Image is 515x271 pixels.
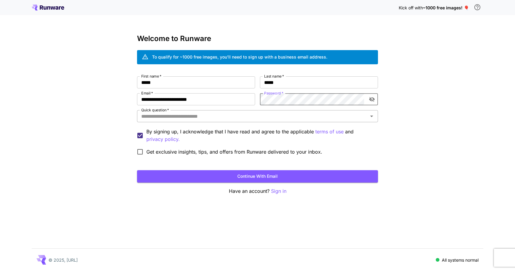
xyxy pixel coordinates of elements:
[315,128,344,135] p: terms of use
[423,5,469,10] span: ~1000 free images! 🎈
[141,107,169,113] label: Quick question
[137,34,378,43] h3: Welcome to Runware
[137,187,378,195] p: Have an account?
[367,94,377,105] button: toggle password visibility
[137,170,378,183] button: Continue with email
[146,135,180,143] button: By signing up, I acknowledge that I have read and agree to the applicable terms of use and
[48,257,78,263] p: © 2025, [URL]
[141,74,161,79] label: First name
[141,91,153,96] label: Email
[471,1,483,13] button: In order to qualify for free credit, you need to sign up with a business email address and click ...
[271,187,286,195] button: Sign in
[264,91,283,96] label: Password
[264,74,284,79] label: Last name
[152,54,327,60] div: To qualify for ~1000 free images, you’ll need to sign up with a business email address.
[442,257,479,263] p: All systems normal
[146,128,373,143] p: By signing up, I acknowledge that I have read and agree to the applicable and
[146,135,180,143] p: privacy policy.
[367,112,376,120] button: Open
[399,5,423,10] span: Kick off with
[315,128,344,135] button: By signing up, I acknowledge that I have read and agree to the applicable and privacy policy.
[146,148,322,155] span: Get exclusive insights, tips, and offers from Runware delivered to your inbox.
